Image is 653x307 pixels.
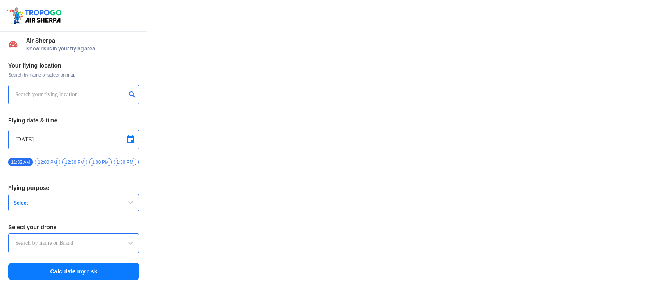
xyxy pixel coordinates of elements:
[15,135,132,144] input: Select Date
[62,158,87,166] span: 12:30 PM
[8,72,139,78] span: Search by name or select on map
[10,200,113,206] span: Select
[114,158,136,166] span: 1:30 PM
[8,224,139,230] h3: Select your drone
[8,263,139,280] button: Calculate my risk
[8,39,18,49] img: Risk Scores
[8,63,139,68] h3: Your flying location
[15,238,132,248] input: Search by name or Brand
[8,117,139,123] h3: Flying date & time
[35,158,60,166] span: 12:00 PM
[8,185,139,191] h3: Flying purpose
[26,37,139,44] span: Air Sherpa
[8,158,33,166] span: 11:32 AM
[138,158,161,166] span: 2:00 PM
[89,158,112,166] span: 1:00 PM
[15,90,126,99] input: Search your flying location
[8,194,139,211] button: Select
[26,45,139,52] span: Know risks in your flying area
[6,6,64,25] img: ic_tgdronemaps.svg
